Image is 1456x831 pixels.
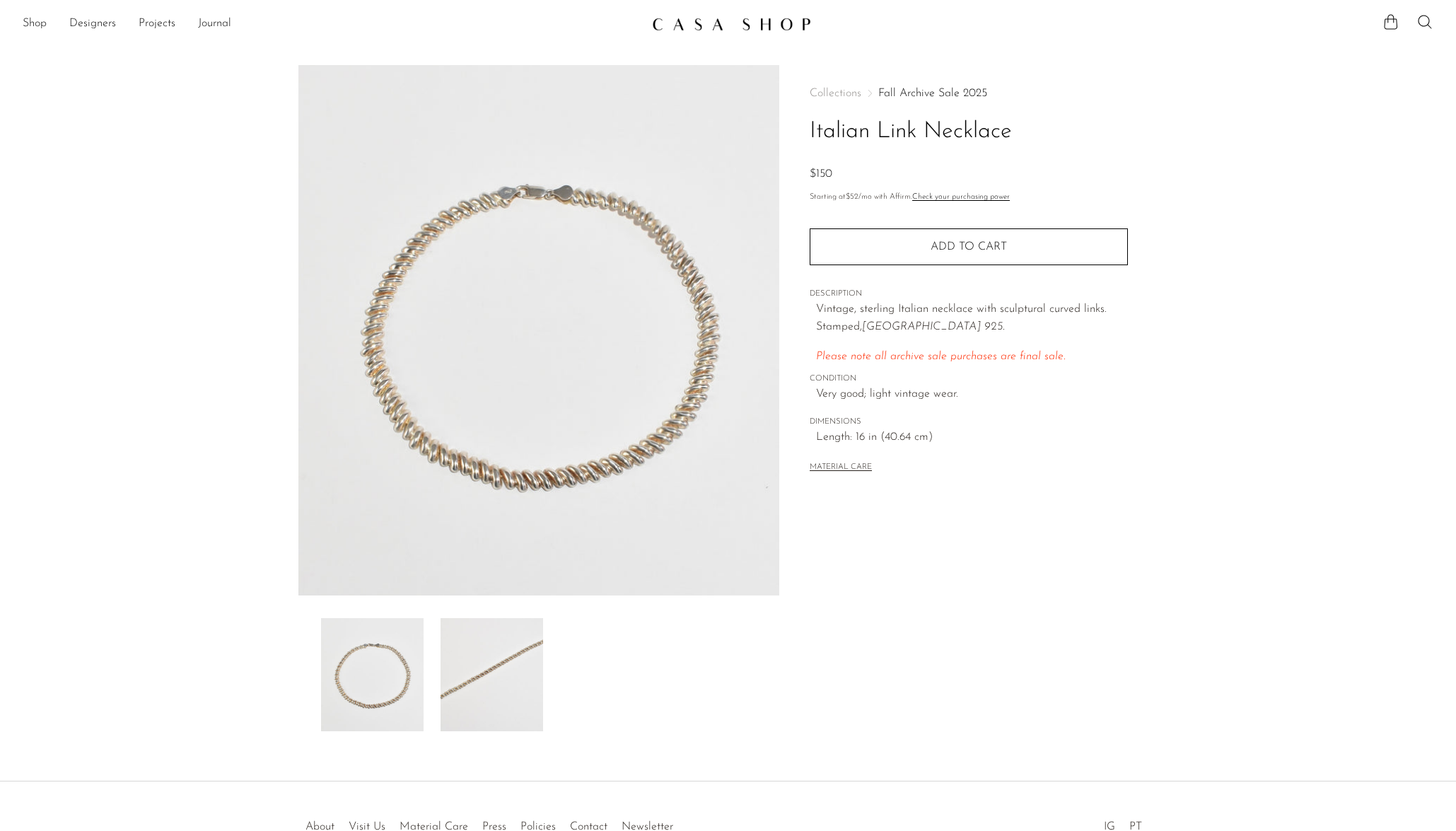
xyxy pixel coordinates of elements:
[816,429,1128,447] span: Length: 16 in (40.64 cm)
[810,416,1128,429] span: DIMENSIONS
[816,385,1128,404] span: Very good; light vintage wear.
[816,301,1128,337] p: Vintage, sterling Italian necklace with sculptural curved links. Stamped,
[321,618,424,731] img: Italian Link Necklace
[441,618,543,731] img: Italian Link Necklace
[912,193,1010,201] a: Check your purchasing power - Learn more about Affirm Financing (opens in modal)
[810,191,1128,204] p: Starting at /mo with Affirm.
[198,15,231,33] a: Journal
[931,241,1007,252] span: Add to cart
[23,15,47,33] a: Shop
[846,193,858,201] span: $52
[810,88,1128,99] nav: Breadcrumbs
[810,463,872,473] button: MATERIAL CARE
[298,65,780,595] img: Italian Link Necklace
[810,168,832,180] span: $150
[23,12,641,36] ul: NEW HEADER MENU
[878,88,987,99] a: Fall Archive Sale 2025
[810,88,861,99] span: Collections
[810,228,1128,265] button: Add to cart
[810,373,1128,385] span: CONDITION
[139,15,175,33] a: Projects
[23,12,641,36] nav: Desktop navigation
[862,321,1005,332] em: [GEOGRAPHIC_DATA] 925.
[810,288,1128,301] span: DESCRIPTION
[816,351,1066,362] span: Please note all archive sale purchases are final sale.
[810,114,1128,150] h1: Italian Link Necklace
[69,15,116,33] a: Designers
